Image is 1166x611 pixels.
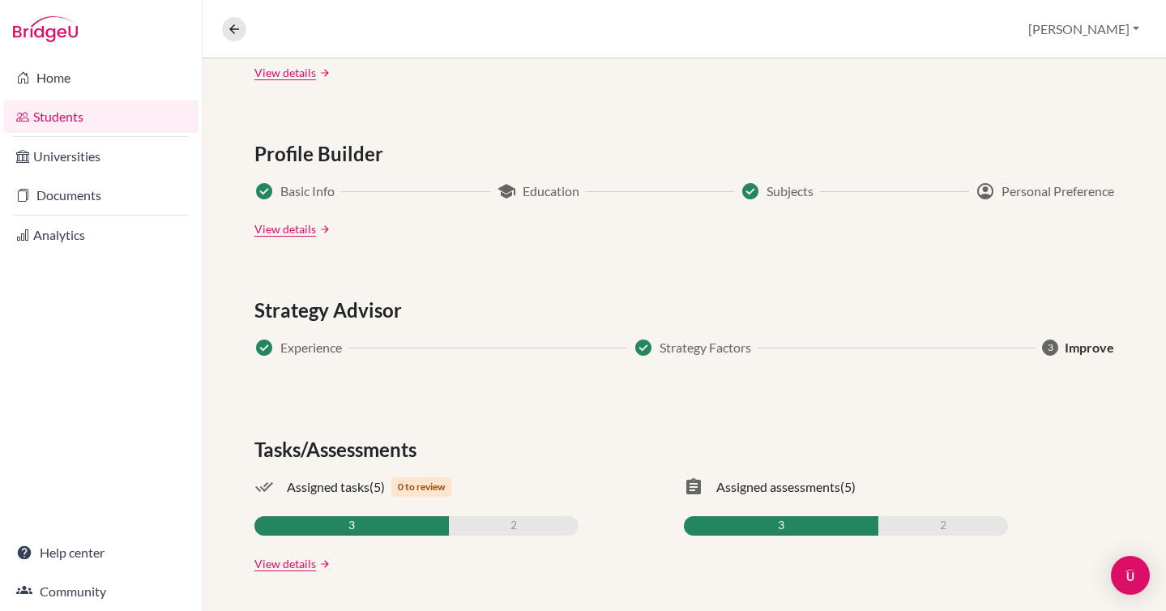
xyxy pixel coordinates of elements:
span: Assigned tasks [287,477,369,497]
a: arrow_forward [316,224,331,235]
span: Improve [1065,338,1114,357]
span: Strategy Factors [660,338,751,357]
span: done_all [254,477,274,497]
a: arrow_forward [316,558,331,570]
span: Success [254,338,274,357]
span: (5) [840,477,856,497]
span: (5) [369,477,385,497]
span: Education [523,182,579,201]
span: school [497,182,516,201]
span: Assigned assessments [716,477,840,497]
span: Success [634,338,653,357]
span: Strategy Advisor [254,296,408,325]
span: Success [254,182,274,201]
span: assignment [684,477,703,497]
span: 2 [940,516,946,536]
div: Open Intercom Messenger [1111,556,1150,595]
span: Profile Builder [254,139,390,169]
img: Bridge-U [13,16,78,42]
a: Home [3,62,199,94]
a: Analytics [3,219,199,251]
span: account_circle [976,182,995,201]
a: View details [254,555,316,572]
span: Success [741,182,760,201]
span: 2 [510,516,517,536]
span: Personal Preference [1002,182,1114,201]
span: 3 [1042,340,1058,356]
a: View details [254,220,316,237]
a: View details [254,64,316,81]
span: Tasks/Assessments [254,435,423,464]
span: 0 to review [391,477,451,497]
a: Students [3,100,199,133]
span: Subjects [767,182,814,201]
span: Experience [280,338,342,357]
span: Basic Info [280,182,335,201]
a: Universities [3,140,199,173]
a: arrow_forward [316,67,331,79]
button: [PERSON_NAME] [1021,14,1147,45]
span: 3 [778,516,784,536]
a: Community [3,575,199,608]
span: 3 [348,516,355,536]
a: Help center [3,536,199,569]
a: Documents [3,179,199,211]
